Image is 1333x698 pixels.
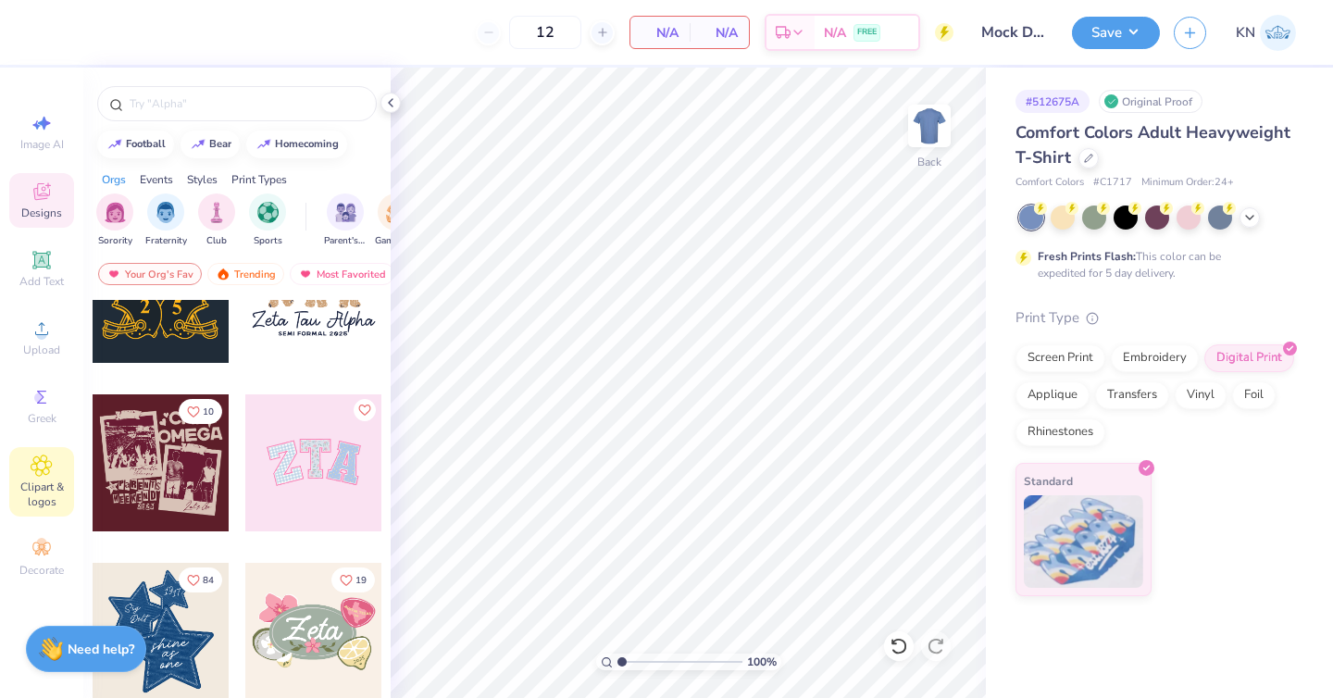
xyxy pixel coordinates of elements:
strong: Fresh Prints Flash: [1038,249,1136,264]
span: 19 [355,576,367,585]
img: most_fav.gif [298,268,313,280]
img: trend_line.gif [191,139,206,150]
span: Minimum Order: 24 + [1141,175,1234,191]
div: filter for Sorority [96,193,133,248]
strong: Need help? [68,641,134,658]
div: Print Types [231,171,287,188]
div: Trending [207,263,284,285]
button: filter button [96,193,133,248]
button: Like [179,399,222,424]
img: Sorority Image [105,202,126,223]
span: Image AI [20,137,64,152]
input: – – [509,16,581,49]
span: N/A [642,23,679,43]
button: filter button [198,193,235,248]
img: most_fav.gif [106,268,121,280]
div: Applique [1015,381,1090,409]
div: Original Proof [1099,90,1202,113]
span: Game Day [375,234,417,248]
button: bear [181,131,240,158]
img: Back [911,107,948,144]
span: Sports [254,234,282,248]
div: # 512675A [1015,90,1090,113]
div: Most Favorited [290,263,394,285]
div: Vinyl [1175,381,1227,409]
button: filter button [324,193,367,248]
span: Upload [23,343,60,357]
img: trend_line.gif [256,139,271,150]
div: Print Type [1015,307,1296,329]
div: Transfers [1095,381,1169,409]
div: Events [140,171,173,188]
button: football [97,131,174,158]
span: Sorority [98,234,132,248]
button: filter button [249,193,286,248]
div: Foil [1232,381,1276,409]
div: Screen Print [1015,344,1105,372]
span: KN [1236,22,1255,44]
div: Rhinestones [1015,418,1105,446]
div: Digital Print [1204,344,1294,372]
div: This color can be expedited for 5 day delivery. [1038,248,1265,281]
img: trend_line.gif [107,139,122,150]
div: Your Org's Fav [98,263,202,285]
img: Parent's Weekend Image [335,202,356,223]
img: Fraternity Image [156,202,176,223]
span: Standard [1024,471,1073,491]
div: filter for Game Day [375,193,417,248]
span: Comfort Colors [1015,175,1084,191]
button: Like [354,399,376,421]
div: football [126,139,166,149]
span: # C1717 [1093,175,1132,191]
span: Comfort Colors Adult Heavyweight T-Shirt [1015,121,1290,168]
div: Styles [187,171,218,188]
span: Add Text [19,274,64,289]
button: filter button [145,193,187,248]
img: Game Day Image [386,202,407,223]
span: Designs [21,206,62,220]
img: trending.gif [216,268,230,280]
div: filter for Parent's Weekend [324,193,367,248]
div: filter for Fraternity [145,193,187,248]
input: Untitled Design [967,14,1058,51]
input: Try "Alpha" [128,94,365,113]
span: 100 % [747,654,777,670]
span: Greek [28,411,56,426]
span: Parent's Weekend [324,234,367,248]
span: Club [206,234,227,248]
span: 10 [203,407,214,417]
button: Like [331,567,375,592]
img: Kylie Nguyen [1260,15,1296,51]
div: filter for Club [198,193,235,248]
span: FREE [857,26,877,39]
img: Club Image [206,202,227,223]
div: Orgs [102,171,126,188]
div: Back [917,154,941,170]
div: filter for Sports [249,193,286,248]
img: Standard [1024,495,1143,588]
button: Like [179,567,222,592]
span: N/A [824,23,846,43]
button: Save [1072,17,1160,49]
span: 84 [203,576,214,585]
img: Sports Image [257,202,279,223]
button: homecoming [246,131,347,158]
span: N/A [701,23,738,43]
button: filter button [375,193,417,248]
div: Embroidery [1111,344,1199,372]
span: Decorate [19,563,64,578]
div: homecoming [275,139,339,149]
a: KN [1236,15,1296,51]
span: Clipart & logos [9,480,74,509]
div: bear [209,139,231,149]
span: Fraternity [145,234,187,248]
